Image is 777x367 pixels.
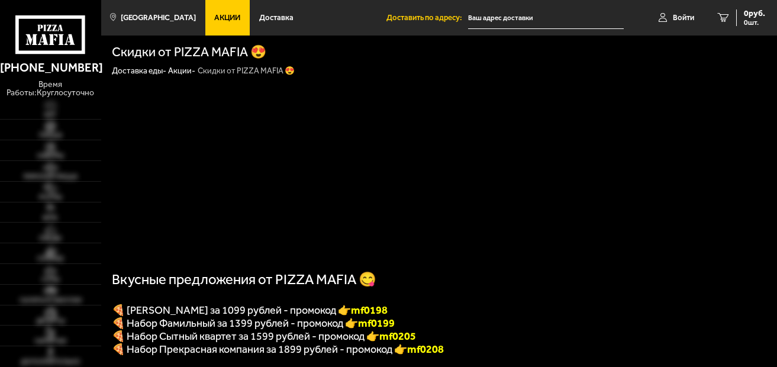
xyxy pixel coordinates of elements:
[112,46,266,59] h1: Скидки от PIZZA MAFIA 😍
[379,330,416,343] b: mf0205
[673,14,694,21] span: Войти
[259,14,294,21] span: Доставка
[112,304,388,317] span: 🍕 [PERSON_NAME] за 1099 рублей - промокод 👉
[744,9,765,18] span: 0 руб.
[351,304,388,317] font: mf0198
[112,66,166,75] a: Доставка еды-
[112,317,395,330] span: 🍕 Набор Фамильный за 1399 рублей - промокод 👉
[407,343,444,356] span: mf0208
[468,7,624,29] input: Ваш адрес доставки
[214,14,240,21] span: Акции
[112,330,416,343] span: 🍕 Набор Сытный квартет за 1599 рублей - промокод 👉
[112,343,407,356] span: 🍕 Набор Прекрасная компания за 1899 рублей - промокод 👉
[386,14,468,21] span: Доставить по адресу:
[744,19,765,26] span: 0 шт.
[358,317,395,330] b: mf0199
[121,14,196,21] span: [GEOGRAPHIC_DATA]
[112,271,376,288] span: Вкусные предложения от PIZZA MAFIA 😋
[198,66,295,76] div: Скидки от PIZZA MAFIA 😍
[168,66,195,75] a: Акции-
